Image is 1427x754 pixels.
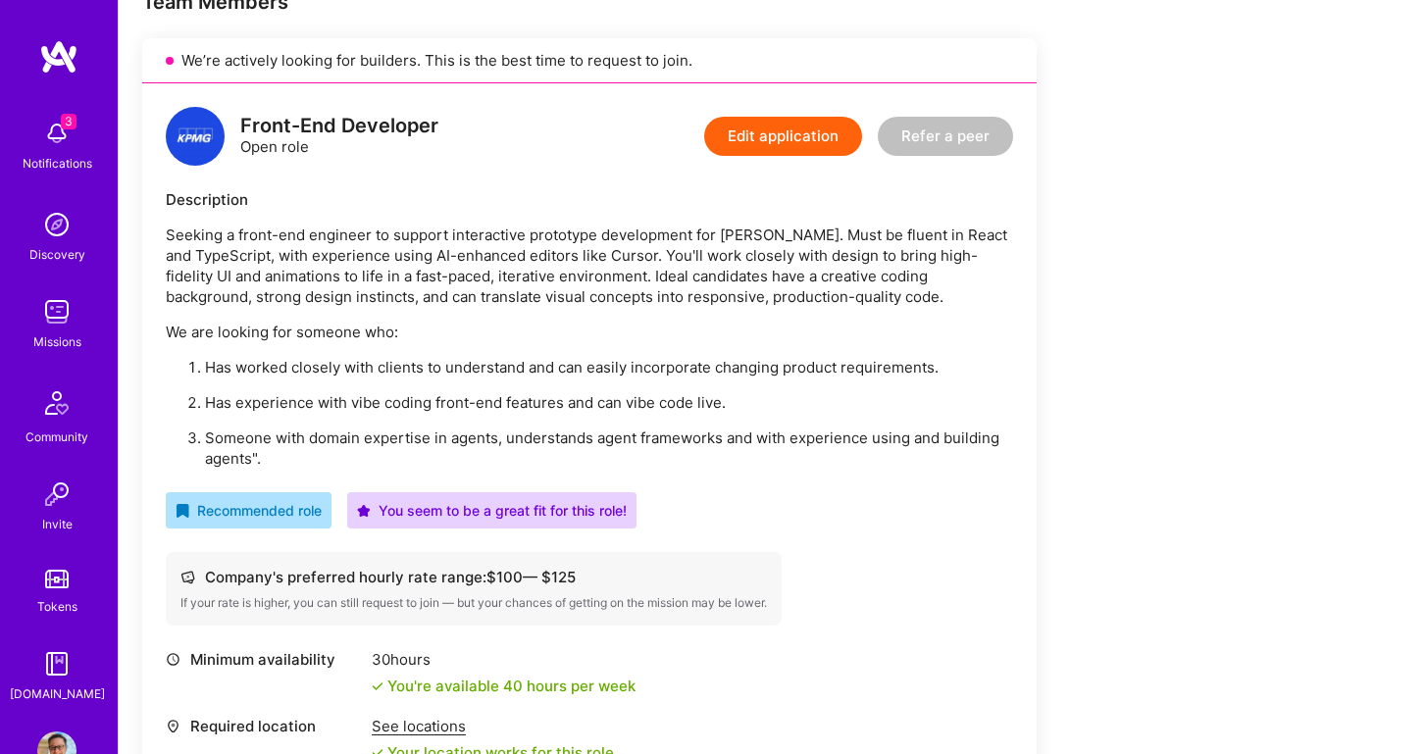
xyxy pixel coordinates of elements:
[166,322,1013,342] p: We are looking for someone who:
[166,716,362,736] div: Required location
[10,683,105,704] div: [DOMAIN_NAME]
[37,596,77,617] div: Tokens
[37,292,76,331] img: teamwork
[142,38,1037,83] div: We’re actively looking for builders. This is the best time to request to join.
[372,649,636,670] div: 30 hours
[176,504,189,518] i: icon RecommendedBadge
[357,500,627,521] div: You seem to be a great fit for this role!
[372,676,636,696] div: You're available 40 hours per week
[37,475,76,514] img: Invite
[240,116,438,136] div: Front-End Developer
[166,189,1013,210] div: Description
[176,500,322,521] div: Recommended role
[61,114,76,129] span: 3
[166,719,180,733] i: icon Location
[704,117,862,156] button: Edit application
[29,244,85,265] div: Discovery
[37,644,76,683] img: guide book
[166,649,362,670] div: Minimum availability
[39,39,78,75] img: logo
[23,153,92,174] div: Notifications
[372,716,614,736] div: See locations
[357,504,371,518] i: icon PurpleStar
[37,114,76,153] img: bell
[205,427,1013,469] p: Someone with domain expertise in agents, understands agent frameworks and with experience using a...
[33,379,80,427] img: Community
[372,680,383,692] i: icon Check
[878,117,1013,156] button: Refer a peer
[180,570,195,584] i: icon Cash
[45,570,69,588] img: tokens
[166,652,180,667] i: icon Clock
[166,107,225,166] img: logo
[33,331,81,352] div: Missions
[205,392,1013,413] p: Has experience with vibe coding front-end features and can vibe code live.
[42,514,73,534] div: Invite
[180,567,767,587] div: Company's preferred hourly rate range: $ 100 — $ 125
[205,357,1013,377] p: Has worked closely with clients to understand and can easily incorporate changing product require...
[25,427,88,447] div: Community
[37,205,76,244] img: discovery
[180,595,767,611] div: If your rate is higher, you can still request to join — but your chances of getting on the missio...
[240,116,438,157] div: Open role
[166,225,1013,307] p: Seeking a front-end engineer to support interactive prototype development for [PERSON_NAME]. Must...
